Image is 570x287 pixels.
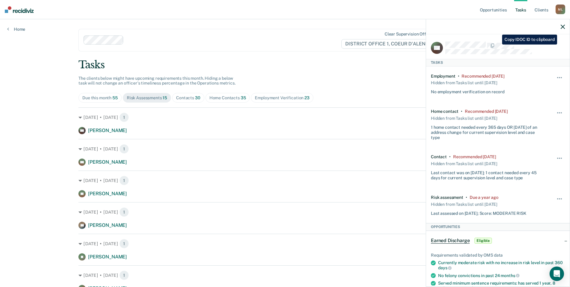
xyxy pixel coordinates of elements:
div: • [466,195,467,200]
div: 1 home contact needed every 365 days OR [DATE] of an address change for current supervision level... [431,122,543,140]
div: Due a year ago [470,195,498,200]
div: Recommended 2 years ago [453,154,496,159]
span: 55 [112,95,118,100]
div: Risk assessment [431,195,463,200]
div: [DATE] • [DATE] [78,270,492,280]
div: Hidden from Tasks list until [DATE] [431,79,497,87]
div: Risk Assessments [127,95,167,100]
div: Contact [431,154,447,159]
div: Recommended 2 years ago [465,109,508,114]
span: 1 [119,176,129,185]
div: Earned DischargeEligible [426,231,570,250]
div: Open Intercom Messenger [550,267,564,281]
span: months [501,273,520,278]
div: Recommended 2 years ago [462,74,504,79]
div: Home Contacts [209,95,246,100]
a: Home [7,26,25,32]
div: [DATE] • [DATE] [78,239,492,248]
span: 1 [119,113,129,122]
span: [PERSON_NAME] [88,128,127,133]
div: No felony convictions in past 24 [438,273,565,278]
div: Due this month [82,95,118,100]
span: [PERSON_NAME] [88,191,127,196]
div: Hidden from Tasks list until [DATE] [431,114,497,122]
span: 15 [163,95,167,100]
img: Recidiviz [5,6,34,13]
div: Clear supervision officers [385,32,436,37]
span: 1 [119,239,129,248]
span: 1 [119,207,129,217]
div: [DATE] • [DATE] [78,207,492,217]
div: Contacts [176,95,200,100]
div: • [461,109,462,114]
div: No employment verification on record [431,87,504,94]
span: 23 [304,95,309,100]
div: Employment Verification [255,95,309,100]
div: Hidden from Tasks list until [DATE] [431,159,497,168]
div: Opportunities [426,223,570,230]
div: Currently moderate risk with no increase in risk level in past 360 [438,260,565,270]
div: Employment [431,74,456,79]
span: The clients below might have upcoming requirements this month. Hiding a below task will not chang... [78,76,236,86]
span: days [438,265,452,270]
div: • [449,154,451,159]
span: [PERSON_NAME] [88,222,127,228]
div: Requirements validated by OMS data [431,253,565,258]
span: 30 [195,95,200,100]
div: Hidden from Tasks list until [DATE] [431,200,497,208]
div: M L [556,5,565,14]
span: [PERSON_NAME] [88,254,127,260]
span: 1 [119,270,129,280]
div: [DATE] • [DATE] [78,113,492,122]
div: Last assessed on [DATE]; Score: MODERATE RISK [431,208,526,216]
span: 1 [119,144,129,154]
div: Last contact was on [DATE]; 1 contact needed every 45 days for current supervision level and case... [431,168,543,181]
div: [DATE] • [DATE] [78,176,492,185]
div: Tasks [426,59,570,66]
span: DISTRICT OFFICE 1, COEUR D'ALENE [341,39,437,49]
div: Tasks [78,59,492,71]
div: • [458,74,459,79]
span: [PERSON_NAME] [88,159,127,165]
span: 35 [241,95,246,100]
span: Earned Discharge [431,238,470,244]
div: [DATE] • [DATE] [78,144,492,154]
span: Eligible [474,238,492,244]
div: Home contact [431,109,459,114]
